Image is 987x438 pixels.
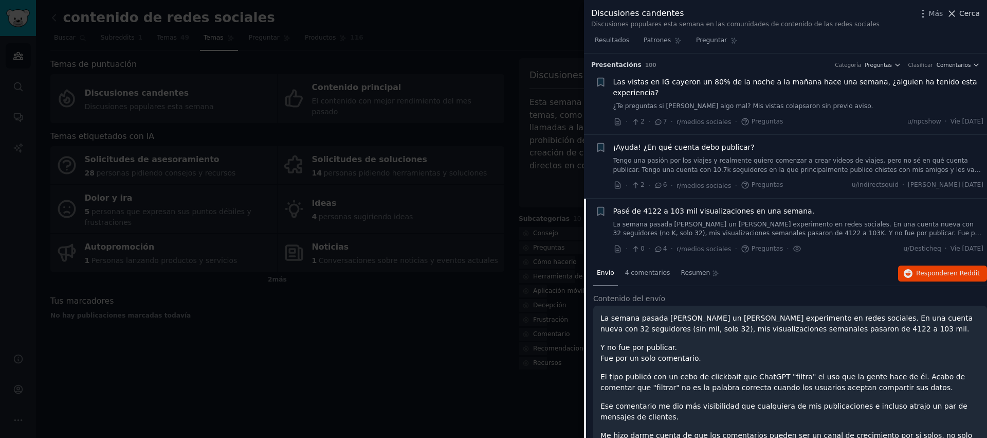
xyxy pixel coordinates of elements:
font: Vie [DATE] [951,118,983,125]
button: Cerca [946,8,980,19]
a: Resultados [591,32,633,54]
font: · [626,181,628,189]
font: · [945,118,947,125]
font: [PERSON_NAME] [DATE] [908,181,983,188]
a: ¡Ayuda! ¿En qué cuenta debo publicar? [613,142,755,153]
font: La semana pasada [PERSON_NAME] un [PERSON_NAME] experimento en redes sociales. En una cuenta nuev... [600,314,973,333]
font: Preguntar [696,37,727,44]
font: Tengo una pasión por los viajes y realmente quiero comenzar a crear videos de viajes, pero no sé ... [613,157,981,209]
font: · [671,244,673,253]
font: Pasé de 4122 a 103 mil visualizaciones en una semana. [613,207,815,215]
font: · [945,245,947,252]
font: El tipo publicó con un cebo de clickbait que ChatGPT "filtra" el uso que la gente hace de él. Aca... [600,373,965,392]
font: u/indirectsquid [852,181,899,188]
font: · [626,244,628,253]
font: Resultados [595,37,629,44]
font: 7 [663,118,667,125]
font: 0 [641,245,645,252]
font: · [902,181,904,188]
font: Responder [916,270,949,277]
font: Discusiones candentes [591,8,684,18]
font: · [626,117,628,126]
font: Y no fue por publicar. [600,343,677,352]
font: Clasificar [908,62,933,68]
font: r/medios sociales [677,246,731,253]
button: Responderen Reddit [898,266,987,282]
font: Comentarios [937,62,971,68]
font: · [648,117,650,126]
font: 4 [663,245,667,252]
button: Comentarios [937,61,980,68]
font: en Reddit [950,270,980,277]
font: · [735,181,737,189]
font: Las vistas en IG cayeron un 80% de la noche a la mañana hace una semana, ¿alguien ha tenido esta ... [613,78,977,97]
font: 2 [641,118,645,125]
font: Preguntas [752,245,783,252]
font: r/medios sociales [677,182,731,189]
font: ¡Ayuda! ¿En qué cuenta debo publicar? [613,143,755,151]
a: ¿Te preguntas si [PERSON_NAME] algo mal? Mis vistas colapsaron sin previo aviso. [613,102,984,111]
font: Patrones [644,37,671,44]
font: Vie [DATE] [951,245,983,252]
font: 6 [663,181,667,188]
font: · [735,117,737,126]
font: Categoría [835,62,861,68]
font: Preguntas [752,118,783,125]
font: Fue por un solo comentario. [600,354,701,362]
a: Pasé de 4122 a 103 mil visualizaciones en una semana. [613,206,815,217]
font: Contenido del envío [593,294,665,303]
a: Preguntar [692,32,741,54]
font: s [637,61,641,68]
font: · [648,244,650,253]
font: · [671,181,673,189]
font: 4 comentarios [625,269,670,276]
font: 100 [645,62,656,68]
font: La semana pasada [PERSON_NAME] un [PERSON_NAME] experimento en redes sociales. En una cuenta nuev... [613,221,982,309]
font: Envío [597,269,614,276]
font: Cerca [959,9,980,17]
font: Resumen [681,269,710,276]
font: Presentación [591,61,637,68]
a: La semana pasada [PERSON_NAME] un [PERSON_NAME] experimento en redes sociales. En una cuenta nuev... [613,220,984,238]
font: u/npcshow [907,118,941,125]
button: Más [918,8,943,19]
font: Ese comentario me dio más visibilidad que cualquiera de mis publicaciones e incluso atrajo un par... [600,402,967,421]
font: Preguntas [865,62,892,68]
font: u/Desticheq [903,245,941,252]
a: Las vistas en IG cayeron un 80% de la noche a la mañana hace una semana, ¿alguien ha tenido esta ... [613,77,984,98]
font: 2 [641,181,645,188]
button: Preguntas [865,61,901,68]
font: · [648,181,650,189]
a: Patrones [640,32,685,54]
font: r/medios sociales [677,118,731,126]
a: Tengo una pasión por los viajes y realmente quiero comenzar a crear videos de viajes, pero no sé ... [613,156,984,174]
font: · [787,244,789,253]
font: · [671,117,673,126]
font: Más [928,9,943,17]
font: Discusiones populares esta semana en las comunidades de contenido de las redes sociales [591,21,880,28]
font: · [735,244,737,253]
font: Preguntas [752,181,783,188]
font: ¿Te preguntas si [PERSON_NAME] algo mal? Mis vistas colapsaron sin previo aviso. [613,102,873,110]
